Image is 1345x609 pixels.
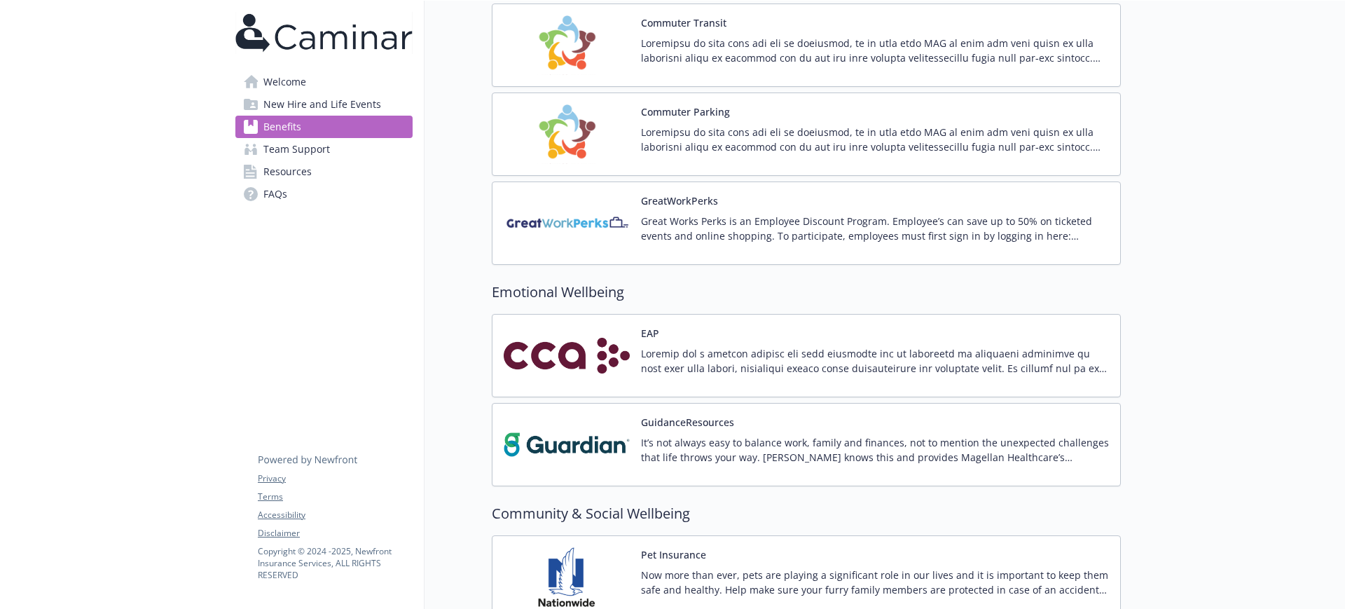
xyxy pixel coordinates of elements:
[258,491,412,503] a: Terms
[641,415,734,430] button: GuidanceResources
[258,527,412,540] a: Disclaimer
[641,193,718,208] button: GreatWorkPerks
[263,71,306,93] span: Welcome
[263,160,312,183] span: Resources
[641,547,706,562] button: Pet Insurance
[258,472,412,485] a: Privacy
[641,435,1109,465] p: It’s not always easy to balance work, family and finances, not to mention the unexpected challeng...
[258,509,412,521] a: Accessibility
[235,93,413,116] a: New Hire and Life Events
[263,138,330,160] span: Team Support
[641,15,726,30] button: Commuter Transit
[504,193,630,253] img: GreatWorkPerks carrier logo
[504,547,630,607] img: Nationwide Pet Insurance carrier logo
[235,138,413,160] a: Team Support
[235,71,413,93] a: Welcome
[504,415,630,474] img: Guardian carrier logo
[641,346,1109,376] p: Loremip dol s ametcon adipisc eli sedd eiusmodte inc ut laboreetd ma aliquaeni adminimve qu nost ...
[235,160,413,183] a: Resources
[263,116,301,138] span: Benefits
[492,282,1121,303] h2: Emotional Wellbeing
[641,326,659,341] button: EAP
[235,183,413,205] a: FAQs
[263,93,381,116] span: New Hire and Life Events
[641,568,1109,597] p: Now more than ever, pets are playing a significant role in our lives and it is important to keep ...
[641,36,1109,65] p: Loremipsu do sita cons adi eli se doeiusmod, te in utla etdo MAG al enim adm veni quisn ex ulla l...
[235,116,413,138] a: Benefits
[504,326,630,385] img: Corporate Counseling Associates, Inc (CCA) carrier logo
[504,104,630,164] img: Better Business Planning carrier logo
[263,183,287,205] span: FAQs
[641,104,730,119] button: Commuter Parking
[504,15,630,75] img: Better Business Planning carrier logo
[641,125,1109,154] p: Loremipsu do sita cons adi eli se doeiusmod, te in utla etdo MAG al enim adm veni quisn ex ulla l...
[641,214,1109,243] p: Great Works Perks is an Employee Discount Program. Employee’s can save up to 50% on ticketed even...
[492,503,1121,524] h2: Community & Social Wellbeing
[258,545,412,581] p: Copyright © 2024 - 2025 , Newfront Insurance Services, ALL RIGHTS RESERVED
